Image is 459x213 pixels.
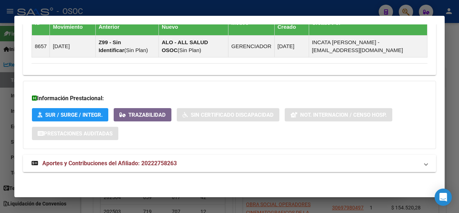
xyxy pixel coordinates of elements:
strong: ALO - ALL SALUD OSOC [162,39,208,53]
span: Prestaciones Auditadas [44,130,113,137]
span: Sin Certificado Discapacidad [191,112,274,118]
td: [DATE] [274,35,309,57]
td: ( ) [95,35,158,57]
td: ( ) [158,35,228,57]
mat-expansion-panel-header: Aportes y Contribuciones del Afiliado: 20222758263 [23,155,436,172]
span: Aportes y Contribuciones del Afiliado: 20222758263 [42,160,177,167]
strong: Z99 - Sin Identificar [99,39,124,53]
button: Sin Certificado Discapacidad [177,108,279,121]
td: GERENCIADOR [228,35,275,57]
button: SUR / SURGE / INTEGR. [32,108,108,121]
td: INCATA [PERSON_NAME] - [EMAIL_ADDRESS][DOMAIN_NAME] [309,35,427,57]
button: Trazabilidad [114,108,171,121]
span: Sin Plan [179,47,199,53]
div: Open Intercom Messenger [435,189,452,206]
h3: Información Prestacional: [32,94,427,103]
span: Not. Internacion / Censo Hosp. [300,112,387,118]
td: [DATE] [50,35,96,57]
span: Trazabilidad [128,112,166,118]
span: Sin Plan [126,47,146,53]
td: 8657 [32,35,50,57]
span: SUR / SURGE / INTEGR. [45,112,103,118]
button: Not. Internacion / Censo Hosp. [285,108,392,121]
button: Prestaciones Auditadas [32,127,118,140]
